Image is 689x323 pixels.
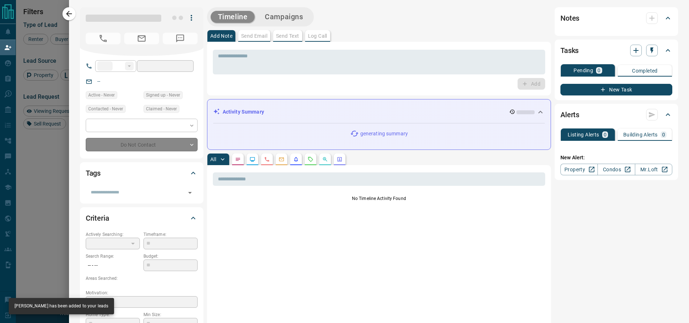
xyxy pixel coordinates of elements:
div: Activity Summary [213,105,545,119]
p: Add Note [210,33,232,38]
p: 0 [597,68,600,73]
p: All [210,157,216,162]
div: Tasks [560,42,672,59]
button: Open [185,188,195,198]
button: Timeline [211,11,255,23]
p: Building Alerts [623,132,658,137]
span: Contacted - Never [88,105,123,113]
svg: Calls [264,156,270,162]
span: Signed up - Never [146,91,180,99]
p: generating summary [360,130,408,138]
p: Areas Searched: [86,275,198,282]
div: Criteria [86,209,198,227]
p: Motivation: [86,290,198,296]
a: -- [97,78,100,84]
p: Home Type: [86,311,140,318]
p: -- - -- [86,259,140,271]
span: No Number [86,33,121,44]
svg: Requests [308,156,313,162]
p: Pending [574,68,593,73]
a: Property [560,164,598,175]
p: New Alert: [560,154,672,161]
div: Do Not Contact [86,138,198,151]
p: Min Size: [143,311,198,318]
p: Completed [632,68,658,73]
span: No Email [124,33,159,44]
p: Activity Summary [223,108,264,116]
h2: Alerts [560,109,579,120]
svg: Emails [279,156,284,162]
span: No Number [163,33,198,44]
span: Active - Never [88,91,115,99]
button: New Task [560,84,672,95]
svg: Listing Alerts [293,156,299,162]
div: Alerts [560,106,672,123]
h2: Criteria [86,212,109,224]
div: Tags [86,164,198,182]
a: Condos [597,164,635,175]
p: Search Range: [86,253,140,259]
p: 0 [662,132,665,137]
h2: Tasks [560,45,579,56]
svg: Notes [235,156,241,162]
a: Mr.Loft [635,164,672,175]
p: Timeframe: [143,231,198,238]
button: Campaigns [258,11,310,23]
div: Notes [560,9,672,27]
h2: Tags [86,167,101,179]
h2: Notes [560,12,579,24]
svg: Lead Browsing Activity [250,156,255,162]
svg: Opportunities [322,156,328,162]
p: Listing Alerts [568,132,599,137]
p: Actively Searching: [86,231,140,238]
span: Claimed - Never [146,105,177,113]
p: Budget: [143,253,198,259]
p: No Timeline Activity Found [213,195,545,202]
div: [PERSON_NAME] has been added to your leads [15,300,108,312]
p: 0 [604,132,607,137]
svg: Agent Actions [337,156,343,162]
